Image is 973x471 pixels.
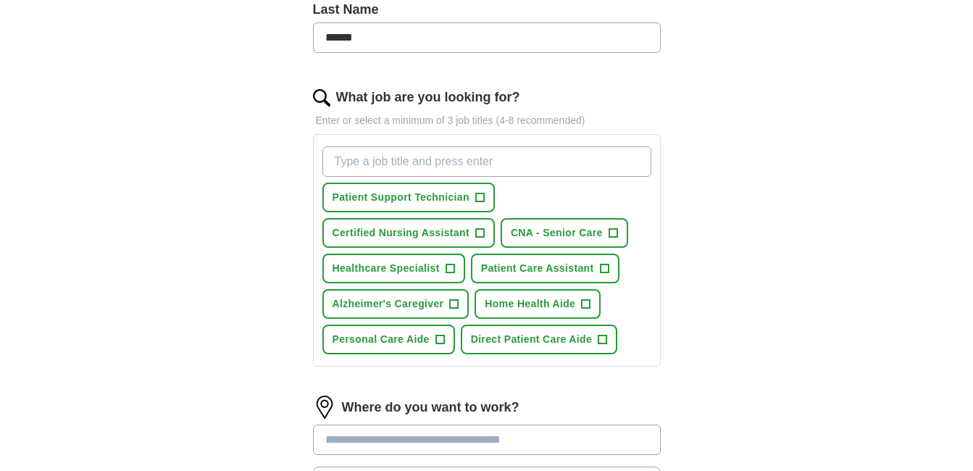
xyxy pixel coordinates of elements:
[313,113,661,128] p: Enter or select a minimum of 3 job titles (4-8 recommended)
[313,89,330,107] img: search.png
[333,225,469,241] span: Certified Nursing Assistant
[485,296,575,312] span: Home Health Aide
[322,146,651,177] input: Type a job title and press enter
[461,325,617,354] button: Direct Patient Care Aide
[342,398,519,417] label: Where do you want to work?
[322,218,495,248] button: Certified Nursing Assistant
[471,332,592,347] span: Direct Patient Care Aide
[501,218,628,248] button: CNA - Senior Care
[322,254,465,283] button: Healthcare Specialist
[322,325,455,354] button: Personal Care Aide
[511,225,603,241] span: CNA - Senior Care
[336,88,520,107] label: What job are you looking for?
[481,261,594,276] span: Patient Care Assistant
[313,396,336,419] img: location.png
[333,190,469,205] span: Patient Support Technician
[333,332,430,347] span: Personal Care Aide
[471,254,619,283] button: Patient Care Assistant
[322,289,469,319] button: Alzheimer's Caregiver
[475,289,601,319] button: Home Health Aide
[333,296,444,312] span: Alzheimer's Caregiver
[322,183,495,212] button: Patient Support Technician
[333,261,440,276] span: Healthcare Specialist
